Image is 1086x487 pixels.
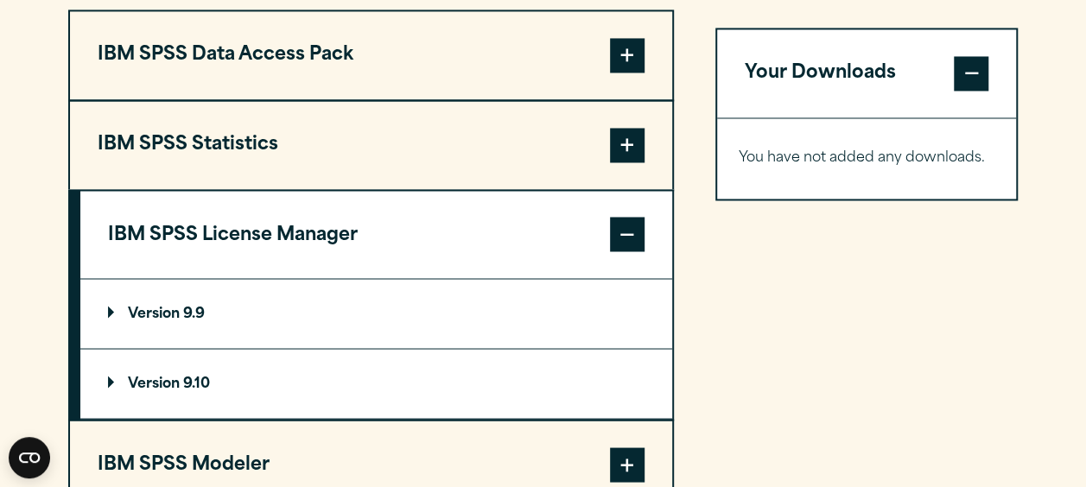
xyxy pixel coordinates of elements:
button: IBM SPSS Data Access Pack [70,11,672,99]
p: Version 9.10 [108,376,210,390]
div: IBM SPSS License Manager [80,278,672,419]
button: IBM SPSS Statistics [70,101,672,189]
p: Version 9.9 [108,307,205,320]
summary: Version 9.9 [80,279,672,348]
p: You have not added any downloads. [739,146,995,171]
button: IBM SPSS License Manager [80,191,672,279]
summary: Version 9.10 [80,349,672,418]
div: Your Downloads [717,117,1017,199]
button: Open CMP widget [9,437,50,478]
button: Your Downloads [717,29,1017,117]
